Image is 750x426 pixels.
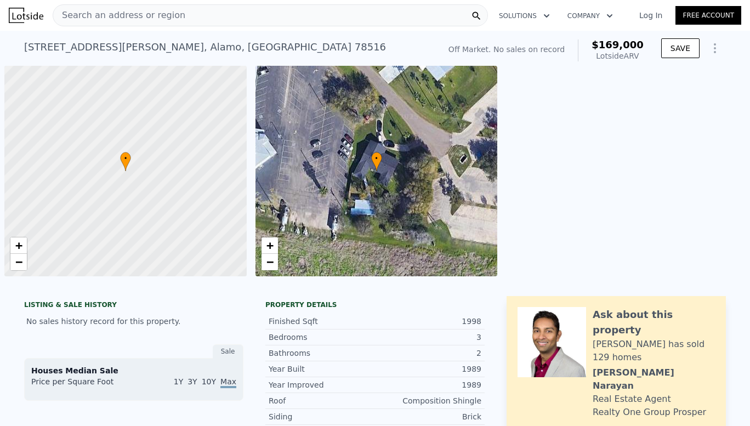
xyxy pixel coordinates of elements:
div: Year Built [269,363,375,374]
div: Houses Median Sale [31,365,236,376]
span: Search an address or region [53,9,185,22]
img: Lotside [9,8,43,23]
span: • [371,154,382,163]
div: Off Market. No sales on record [448,44,565,55]
div: Siding [269,411,375,422]
div: Roof [269,395,375,406]
div: LISTING & SALE HISTORY [24,300,243,311]
div: 3 [375,332,481,343]
div: Lotside ARV [592,50,644,61]
div: • [371,152,382,171]
div: Real Estate Agent [593,393,671,406]
div: Ask about this property [593,307,715,338]
div: No sales history record for this property. [24,311,243,331]
span: 10Y [202,377,216,386]
div: Bedrooms [269,332,375,343]
div: Property details [265,300,485,309]
div: Sale [213,344,243,359]
span: − [266,255,273,269]
span: 1Y [174,377,183,386]
a: Free Account [675,6,741,25]
div: Brick [375,411,481,422]
div: [PERSON_NAME] Narayan [593,366,715,393]
button: SAVE [661,38,700,58]
div: Composition Shingle [375,395,481,406]
span: • [120,154,131,163]
span: $169,000 [592,39,644,50]
div: Year Improved [269,379,375,390]
div: 1989 [375,363,481,374]
div: 1989 [375,379,481,390]
a: Zoom out [10,254,27,270]
button: Show Options [704,37,726,59]
button: Company [559,6,622,26]
div: Bathrooms [269,348,375,359]
a: Zoom in [10,237,27,254]
span: Max [220,377,236,388]
span: + [15,238,22,252]
a: Zoom out [262,254,278,270]
div: 2 [375,348,481,359]
div: [STREET_ADDRESS][PERSON_NAME] , Alamo , [GEOGRAPHIC_DATA] 78516 [24,39,386,55]
span: 3Y [187,377,197,386]
span: − [15,255,22,269]
button: Solutions [490,6,559,26]
div: • [120,152,131,171]
div: Realty One Group Prosper [593,406,706,419]
div: [PERSON_NAME] has sold 129 homes [593,338,715,364]
span: + [266,238,273,252]
div: Price per Square Foot [31,376,134,394]
div: Finished Sqft [269,316,375,327]
a: Zoom in [262,237,278,254]
a: Log In [626,10,675,21]
div: 1998 [375,316,481,327]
